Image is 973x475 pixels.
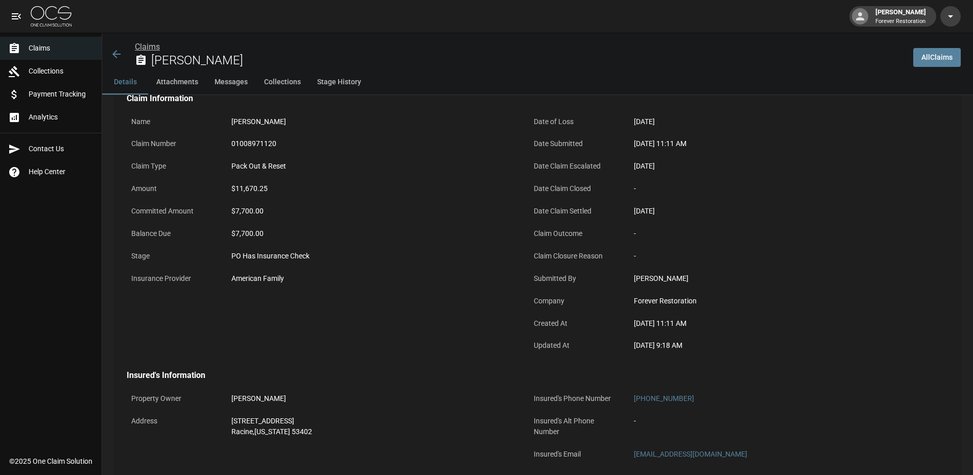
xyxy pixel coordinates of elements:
div: $7,700.00 [231,228,512,239]
div: - [634,228,915,239]
div: Racine , [US_STATE] 53402 [231,426,512,437]
div: [PERSON_NAME] [231,116,512,127]
div: [PERSON_NAME] [871,7,930,26]
p: Claim Closure Reason [529,246,621,266]
img: ocs-logo-white-transparent.png [31,6,72,27]
a: [PHONE_NUMBER] [634,394,694,402]
a: Claims [135,42,160,52]
button: Details [102,70,148,94]
p: Created At [529,314,621,334]
div: [DATE] 9:18 AM [634,340,915,351]
p: Amount [127,179,219,199]
div: - [634,416,915,426]
p: Committed Amount [127,201,219,221]
button: Attachments [148,70,206,94]
div: [DATE] [634,116,915,127]
p: Date Claim Settled [529,201,621,221]
p: Claim Outcome [529,224,621,244]
p: Submitted By [529,269,621,289]
p: Insured's Alt Phone Number [529,411,621,442]
span: Contact Us [29,144,93,154]
p: Forever Restoration [875,17,926,26]
div: [PERSON_NAME] [231,393,512,404]
div: Pack Out & Reset [231,161,512,172]
p: Updated At [529,336,621,355]
a: [EMAIL_ADDRESS][DOMAIN_NAME] [634,450,747,458]
div: [DATE] [634,206,915,217]
span: Collections [29,66,93,77]
div: [STREET_ADDRESS] [231,416,512,426]
div: 01008971120 [231,138,512,149]
p: Name [127,112,219,132]
a: AllClaims [913,48,961,67]
p: Insurance Provider [127,269,219,289]
h4: Insured's Information [127,370,919,381]
div: $7,700.00 [231,206,512,217]
span: Payment Tracking [29,89,93,100]
p: Date Claim Closed [529,179,621,199]
div: anchor tabs [102,70,973,94]
button: Stage History [309,70,369,94]
span: Claims [29,43,93,54]
h4: Claim Information [127,93,919,104]
p: Balance Due [127,224,219,244]
p: Insured's Phone Number [529,389,621,409]
div: © 2025 One Claim Solution [9,456,92,466]
p: Property Owner [127,389,219,409]
div: Forever Restoration [634,296,915,306]
span: Analytics [29,112,93,123]
div: [DATE] [634,161,915,172]
div: [DATE] 11:11 AM [634,138,915,149]
div: PO Has Insurance Check [231,251,512,262]
button: Collections [256,70,309,94]
button: open drawer [6,6,27,27]
p: Claim Type [127,156,219,176]
div: [PERSON_NAME] [634,273,915,284]
p: Company [529,291,621,311]
div: American Family [231,273,512,284]
div: - [634,251,915,262]
p: Address [127,411,219,431]
p: Date Submitted [529,134,621,154]
h2: [PERSON_NAME] [151,53,905,68]
nav: breadcrumb [135,41,905,53]
p: Insured's Email [529,444,621,464]
div: $11,670.25 [231,183,512,194]
span: Help Center [29,167,93,177]
p: Date of Loss [529,112,621,132]
button: Messages [206,70,256,94]
p: Stage [127,246,219,266]
div: - [634,183,915,194]
p: Claim Number [127,134,219,154]
p: Date Claim Escalated [529,156,621,176]
div: [DATE] 11:11 AM [634,318,915,329]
